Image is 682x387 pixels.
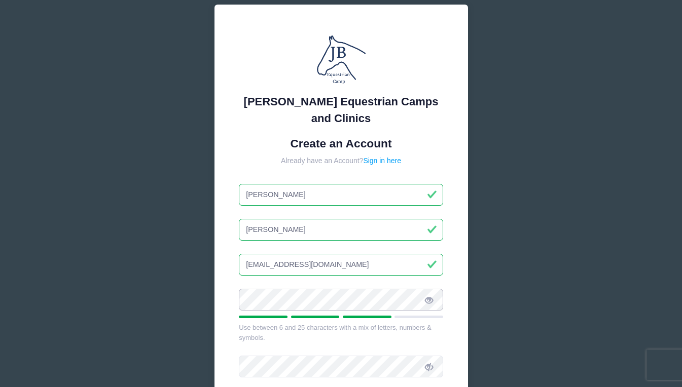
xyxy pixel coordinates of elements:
div: [PERSON_NAME] Equestrian Camps and Clinics [239,93,443,127]
input: Email [239,254,443,276]
h1: Create an Account [239,137,443,150]
img: Jessica Braswell Equestrian Camps and Clinics [311,29,372,90]
div: Use between 6 and 25 characters with a mix of letters, numbers & symbols. [239,323,443,342]
input: First Name [239,184,443,206]
input: Last Name [239,219,443,241]
div: Already have an Account? [239,156,443,166]
a: Sign in here [363,157,401,165]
